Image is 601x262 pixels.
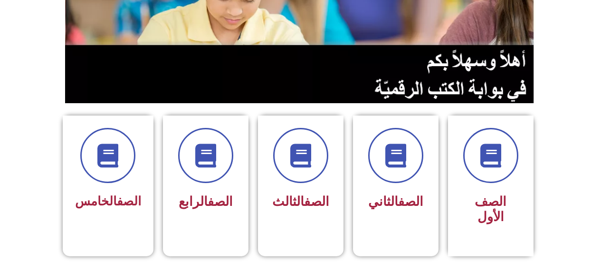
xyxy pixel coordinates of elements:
span: الثاني [368,194,423,209]
span: الخامس [75,194,141,208]
a: الصف [208,194,233,209]
span: الثالث [272,194,329,209]
a: الصف [304,194,329,209]
a: الصف [117,194,141,208]
span: الصف الأول [475,194,506,224]
a: الصف [398,194,423,209]
span: الرابع [179,194,233,209]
